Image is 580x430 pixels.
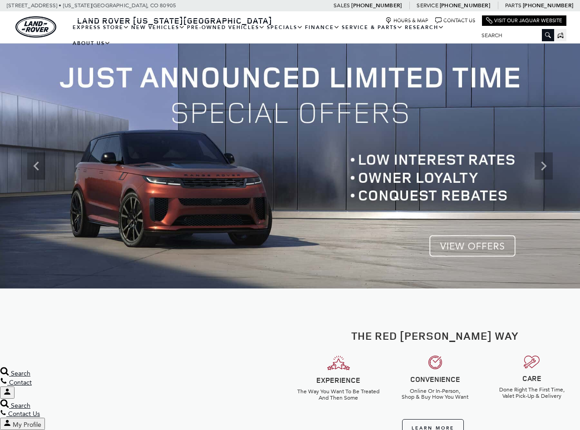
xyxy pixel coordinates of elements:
[351,2,402,9] a: [PHONE_NUMBER]
[7,2,176,9] a: [STREET_ADDRESS] • [US_STATE][GEOGRAPHIC_DATA], CO 80905
[334,2,350,9] span: Sales
[11,402,30,410] span: Search
[385,17,428,24] a: Hours & Map
[11,370,30,377] span: Search
[72,35,112,51] a: About Us
[435,17,475,24] a: Contact Us
[505,2,521,9] span: Parts
[475,30,554,41] input: Search
[13,421,41,429] span: My Profile
[9,379,32,386] span: Contact
[486,17,562,24] a: Visit Our Jaguar Website
[186,20,266,35] a: Pre-Owned Vehicles
[72,20,475,51] nav: Main Navigation
[8,410,40,418] span: Contact Us
[130,20,186,35] a: New Vehicles
[15,16,56,38] img: Land Rover
[266,20,304,35] a: Specials
[72,15,278,26] a: Land Rover [US_STATE][GEOGRAPHIC_DATA]
[297,330,573,342] h2: The Red [PERSON_NAME] Way
[341,20,404,35] a: Service & Parts
[15,16,56,38] a: land-rover
[440,2,490,9] a: [PHONE_NUMBER]
[417,2,438,9] span: Service
[523,2,573,9] a: [PHONE_NUMBER]
[72,20,130,35] a: EXPRESS STORE
[77,15,272,26] span: Land Rover [US_STATE][GEOGRAPHIC_DATA]
[404,20,445,35] a: Research
[304,20,341,35] a: Finance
